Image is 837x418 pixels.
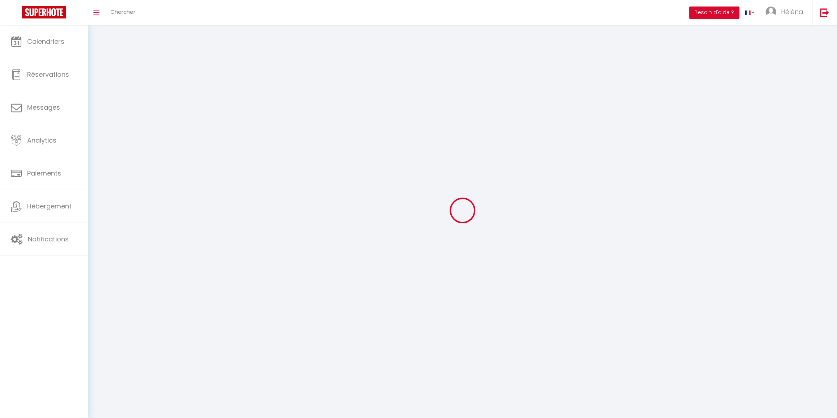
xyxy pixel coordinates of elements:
[27,136,56,145] span: Analytics
[27,103,60,112] span: Messages
[27,70,69,79] span: Réservations
[22,6,66,18] img: Super Booking
[6,3,27,25] button: Ouvrir le widget de chat LiveChat
[689,7,739,19] button: Besoin d'aide ?
[110,8,135,16] span: Chercher
[27,37,64,46] span: Calendriers
[765,7,776,17] img: ...
[781,7,803,16] span: Héléna
[28,235,69,244] span: Notifications
[27,169,61,178] span: Paiements
[27,202,72,211] span: Hébergement
[820,8,829,17] img: logout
